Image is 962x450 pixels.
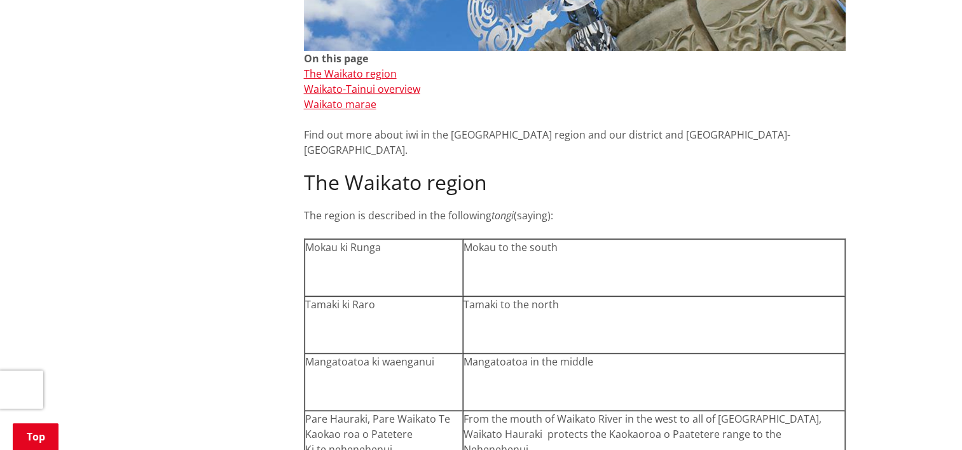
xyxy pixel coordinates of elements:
p: Find out more about iwi in the [GEOGRAPHIC_DATA] region and our district and [GEOGRAPHIC_DATA]-[G... [304,127,846,158]
em: tongi [491,208,514,222]
a: Waikato-Tainui overview [304,82,420,96]
a: Top [13,423,58,450]
iframe: Messenger Launcher [904,397,949,442]
strong: On this page [304,51,368,65]
p: Tamaki ki Raro [305,297,462,312]
p: Mangatoatoa in the middle [464,354,844,369]
a: Waikato marae [304,97,376,111]
p: Tamaki to the north [464,297,844,312]
p: Mangatoatoa ki waenganui [305,354,462,369]
span: The Waikato region [304,168,487,196]
p: Mokau ki Runga [305,240,462,255]
a: The Waikato region [304,67,397,81]
p: Mokau to the south [464,240,844,255]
